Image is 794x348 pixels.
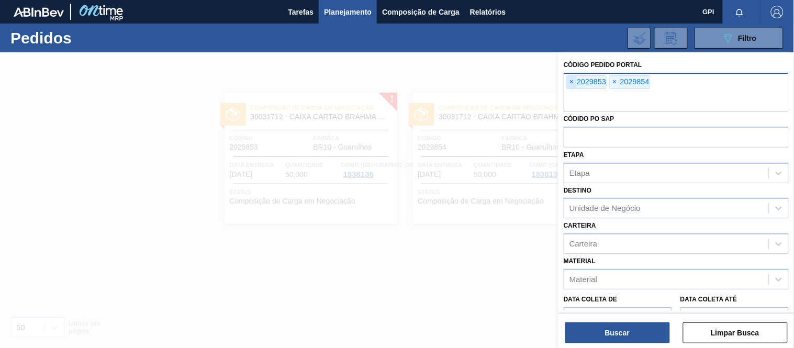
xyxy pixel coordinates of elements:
label: Carteira [564,222,596,229]
span: Composição de Carga [382,6,460,18]
label: Códido PO SAP [564,115,614,122]
span: × [610,76,620,88]
span: Relatórios [470,6,506,18]
span: Filtro [739,34,757,42]
input: dd/mm/yyyy [564,307,672,328]
div: Carteira [569,240,597,249]
div: Importar Negociações dos Pedidos [628,28,651,49]
input: dd/mm/yyyy [680,307,789,328]
label: Etapa [564,151,584,159]
div: 2029854 [609,75,650,89]
div: Unidade de Negócio [569,204,641,213]
div: Solicitação de Revisão de Pedidos [654,28,688,49]
span: Tarefas [288,6,314,18]
div: Etapa [569,169,590,177]
h1: Pedidos [10,32,161,44]
button: Filtro [695,28,784,49]
img: Logout [771,6,784,18]
span: Planejamento [324,6,372,18]
label: Código Pedido Portal [564,61,642,69]
img: TNhmsLtSVTkK8tSr43FrP2fwEKptu5GPRR3wAAAABJRU5ErkJggg== [14,7,64,17]
label: Data coleta até [680,296,737,303]
button: Notificações [723,5,756,19]
div: 2029853 [566,75,607,89]
div: Material [569,275,597,284]
label: Destino [564,187,591,194]
label: Material [564,257,596,265]
label: Data coleta de [564,296,617,303]
span: × [567,76,577,88]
